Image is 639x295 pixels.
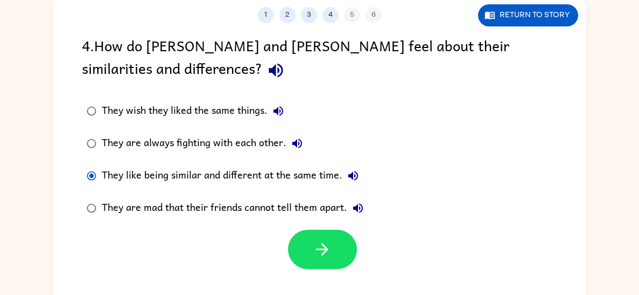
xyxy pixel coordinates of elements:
[102,100,289,122] div: They wish they liked the same things.
[258,7,274,23] button: 1
[102,165,364,187] div: They like being similar and different at the same time.
[82,34,558,84] div: 4 . How do [PERSON_NAME] and [PERSON_NAME] feel about their similarities and differences?
[342,165,364,187] button: They like being similar and different at the same time.
[268,100,289,122] button: They wish they liked the same things.
[279,7,296,23] button: 2
[102,197,369,219] div: They are mad that their friends cannot tell them apart.
[347,197,369,219] button: They are mad that their friends cannot tell them apart.
[301,7,317,23] button: 3
[478,4,578,26] button: Return to story
[102,133,308,154] div: They are always fighting with each other.
[322,7,339,23] button: 4
[286,133,308,154] button: They are always fighting with each other.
